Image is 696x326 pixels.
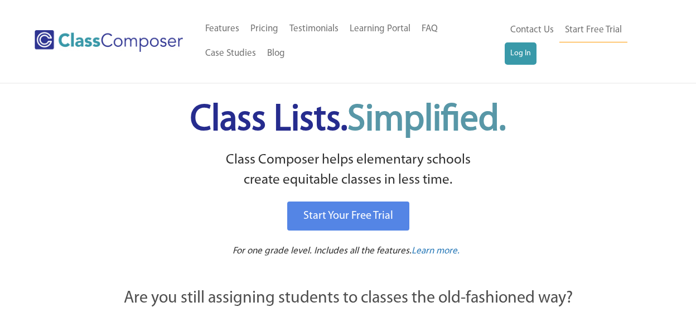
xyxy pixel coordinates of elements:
[262,41,291,66] a: Blog
[559,18,627,43] a: Start Free Trial
[505,42,536,65] a: Log In
[190,102,506,138] span: Class Lists.
[233,246,412,256] span: For one grade level. Includes all the features.
[303,210,393,222] span: Start Your Free Trial
[287,202,409,231] a: Start Your Free Trial
[344,17,416,41] a: Learning Portal
[284,17,344,41] a: Testimonials
[200,17,245,41] a: Features
[347,102,506,138] span: Simplified.
[245,17,284,41] a: Pricing
[416,17,443,41] a: FAQ
[412,246,460,256] span: Learn more.
[200,17,505,66] nav: Header Menu
[62,150,634,191] p: Class Composer helps elementary schools create equitable classes in less time.
[505,18,653,65] nav: Header Menu
[35,30,183,52] img: Class Composer
[505,18,559,42] a: Contact Us
[64,286,632,311] p: Are you still assigning students to classes the old-fashioned way?
[200,41,262,66] a: Case Studies
[412,244,460,258] a: Learn more.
